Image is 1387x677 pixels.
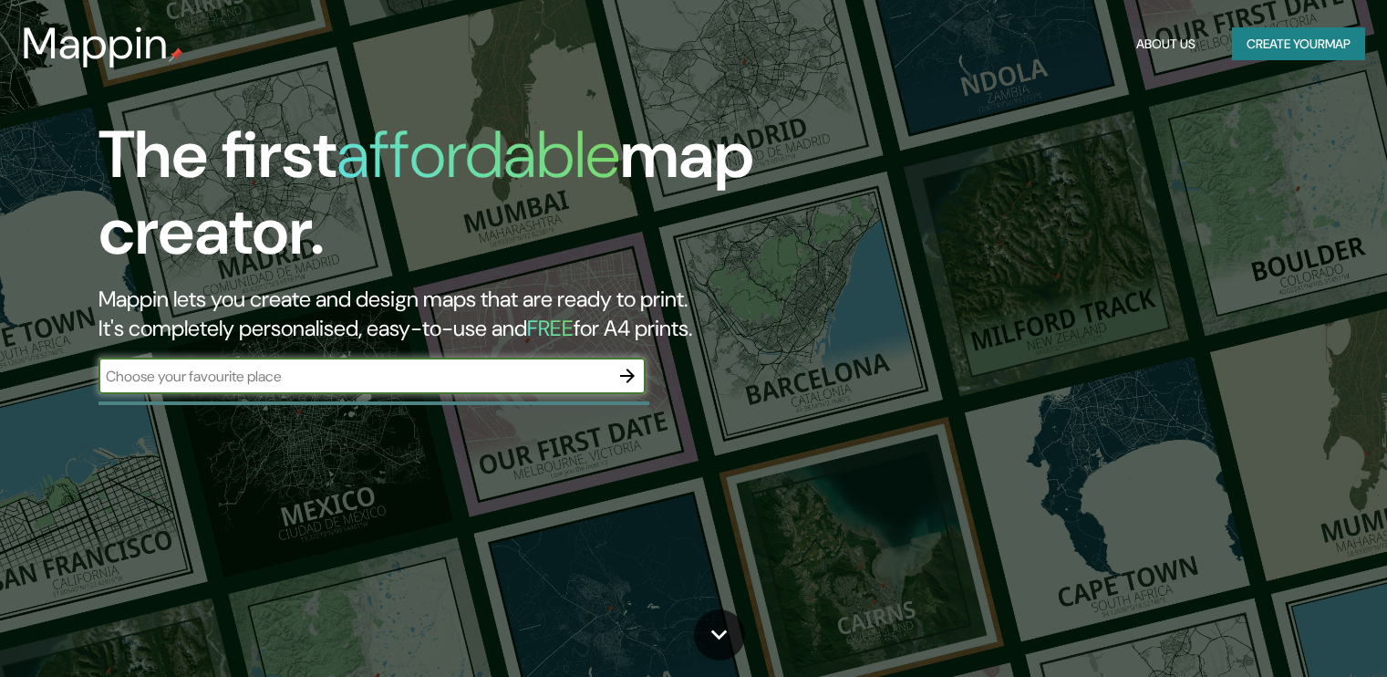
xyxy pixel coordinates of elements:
input: Choose your favourite place [98,366,609,387]
h1: The first map creator. [98,117,792,285]
h5: FREE [527,314,574,342]
h1: affordable [336,112,620,197]
h2: Mappin lets you create and design maps that are ready to print. It's completely personalised, eas... [98,285,792,343]
h3: Mappin [22,18,169,69]
button: Create yourmap [1232,27,1365,61]
img: mappin-pin [169,47,183,62]
button: About Us [1129,27,1203,61]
